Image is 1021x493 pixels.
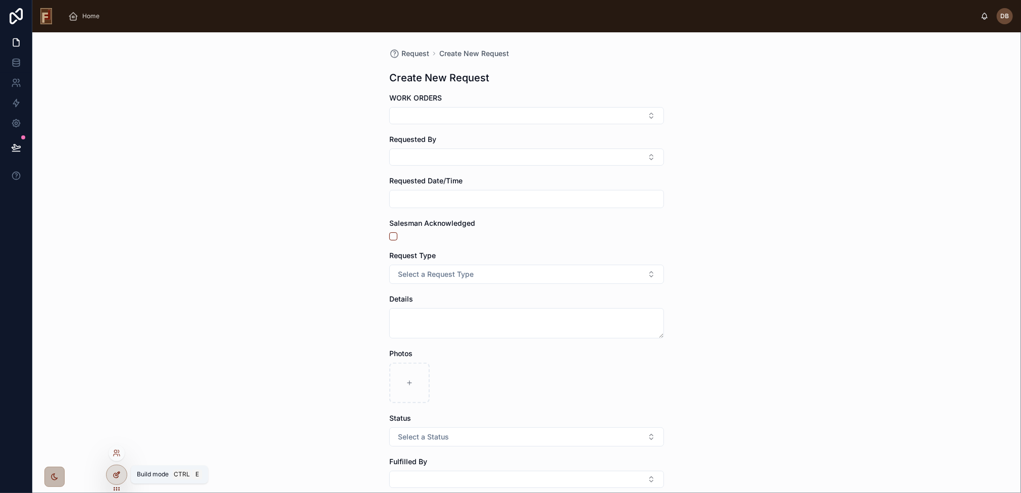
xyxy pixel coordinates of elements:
[398,269,474,279] span: Select a Request Type
[389,414,411,422] span: Status
[389,149,664,166] button: Select Button
[389,135,436,143] span: Requested By
[439,48,509,59] a: Create New Request
[389,219,475,227] span: Salesman Acknowledged
[389,48,429,59] a: Request
[389,294,413,303] span: Details
[389,349,413,358] span: Photos
[60,5,981,27] div: scrollable content
[389,251,436,260] span: Request Type
[398,432,449,442] span: Select a Status
[173,470,191,480] span: Ctrl
[137,471,169,479] span: Build mode
[389,457,427,466] span: Fulfilled By
[193,471,201,479] span: E
[389,427,664,447] button: Select Button
[82,12,99,20] span: Home
[389,176,463,185] span: Requested Date/Time
[389,107,664,124] button: Select Button
[401,48,429,59] span: Request
[40,8,52,24] img: App logo
[389,265,664,284] button: Select Button
[389,471,664,488] button: Select Button
[389,93,442,102] span: WORK ORDERS
[389,71,489,85] h1: Create New Request
[1001,12,1009,20] span: DB
[65,7,107,25] a: Home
